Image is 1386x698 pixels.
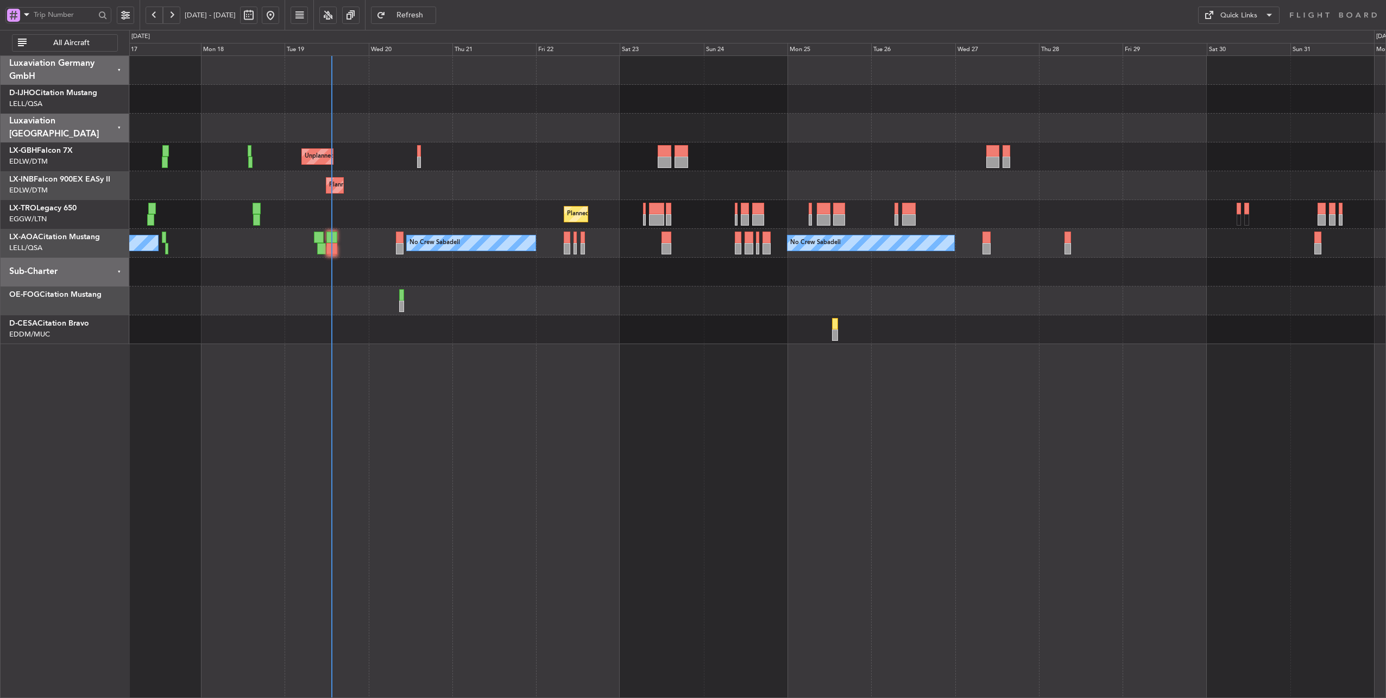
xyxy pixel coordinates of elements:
[452,43,536,56] div: Thu 21
[790,235,841,251] div: No Crew Sabadell
[9,204,36,212] span: LX-TRO
[1039,43,1123,56] div: Thu 28
[9,204,77,212] a: LX-TROLegacy 650
[1290,43,1374,56] div: Sun 31
[9,329,50,339] a: EDDM/MUC
[329,177,419,194] div: Planned Maint Geneva (Cointrin)
[285,43,368,56] div: Tue 19
[9,233,100,241] a: LX-AOACitation Mustang
[787,43,871,56] div: Mon 25
[536,43,620,56] div: Fri 22
[567,206,738,222] div: Planned Maint [GEOGRAPHIC_DATA] ([GEOGRAPHIC_DATA])
[871,43,955,56] div: Tue 26
[1207,43,1290,56] div: Sat 30
[9,176,34,183] span: LX-INB
[131,32,150,41] div: [DATE]
[9,291,102,298] a: OE-FOGCitation Mustang
[620,43,703,56] div: Sat 23
[185,10,236,20] span: [DATE] - [DATE]
[9,176,110,183] a: LX-INBFalcon 900EX EASy II
[409,235,460,251] div: No Crew Sabadell
[9,147,37,154] span: LX-GBH
[9,320,89,327] a: D-CESACitation Bravo
[9,320,37,327] span: D-CESA
[117,43,201,56] div: Sun 17
[9,185,48,195] a: EDLW/DTM
[955,43,1039,56] div: Wed 27
[9,147,73,154] a: LX-GBHFalcon 7X
[1123,43,1206,56] div: Fri 29
[12,34,118,52] button: All Aircraft
[1198,7,1280,24] button: Quick Links
[371,7,436,24] button: Refresh
[9,243,42,253] a: LELL/QSA
[9,99,42,109] a: LELL/QSA
[34,7,95,23] input: Trip Number
[1220,10,1257,21] div: Quick Links
[9,157,48,166] a: EDLW/DTM
[201,43,285,56] div: Mon 18
[9,291,40,298] span: OE-FOG
[369,43,452,56] div: Wed 20
[9,233,38,241] span: LX-AOA
[9,89,97,97] a: D-IJHOCitation Mustang
[704,43,787,56] div: Sun 24
[9,214,47,224] a: EGGW/LTN
[305,148,483,165] div: Unplanned Maint [GEOGRAPHIC_DATA] ([GEOGRAPHIC_DATA])
[9,89,35,97] span: D-IJHO
[29,39,114,47] span: All Aircraft
[388,11,432,19] span: Refresh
